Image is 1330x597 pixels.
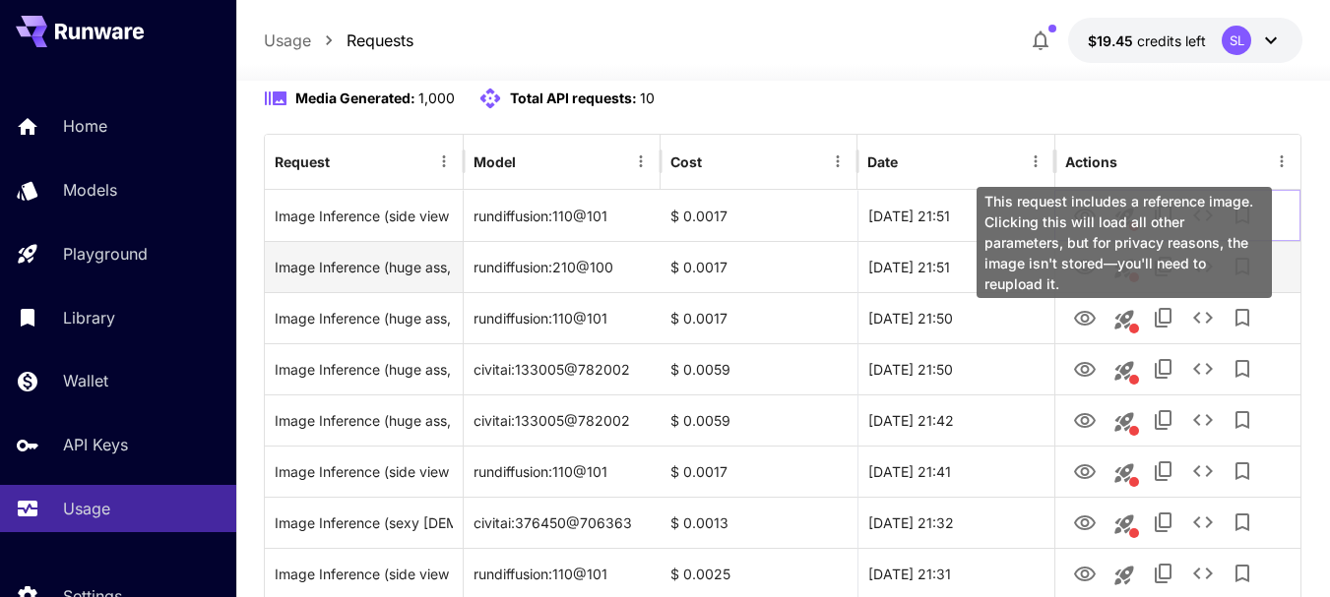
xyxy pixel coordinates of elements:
div: 23 Sep, 2025 21:42 [857,394,1054,446]
button: Add to library [1223,503,1262,542]
span: 10 [640,90,655,106]
button: See details [1183,554,1223,593]
span: $19.45 [1088,32,1137,49]
p: Usage [63,497,110,520]
div: $19.45339 [1088,30,1206,51]
div: Click to copy prompt [275,242,453,292]
div: 23 Sep, 2025 21:41 [857,446,1054,497]
button: Sort [332,148,359,175]
button: Launch in playground [1105,556,1144,595]
div: $ 0.0013 [661,497,857,548]
button: Copy TaskUUID [1144,298,1183,337]
div: 23 Sep, 2025 21:51 [857,241,1054,292]
p: Wallet [63,369,108,392]
div: civitai:133005@782002 [464,394,661,446]
button: This request includes a reference image. Clicking this will load all other parameters, but for pr... [1105,453,1144,493]
span: credits left [1137,32,1206,49]
div: $ 0.0059 [661,343,857,394]
button: Copy TaskUUID [1144,554,1183,593]
button: View [1065,399,1105,440]
div: Cost [670,153,702,170]
button: View [1065,450,1105,491]
div: $ 0.0017 [661,446,857,497]
div: Click to copy prompt [275,498,453,548]
button: Add to library [1223,349,1262,388]
div: Model [474,153,516,170]
div: Date [867,153,898,170]
button: See details [1183,298,1223,337]
button: This request includes a reference image. Clicking this will load all other parameters, but for pr... [1105,505,1144,544]
div: $ 0.0059 [661,394,857,446]
button: Sort [518,148,545,175]
button: This request includes a reference image. Clicking this will load all other parameters, but for pr... [1105,402,1144,442]
span: Total API requests: [510,90,637,106]
p: API Keys [63,433,128,456]
div: 23 Sep, 2025 21:50 [857,343,1054,394]
button: Copy TaskUUID [1144,349,1183,388]
a: Usage [264,29,311,52]
button: View [1065,553,1105,593]
div: rundiffusion:110@101 [464,446,661,497]
div: rundiffusion:110@101 [464,292,661,343]
button: Add to library [1223,451,1262,491]
a: Requests [347,29,413,52]
div: civitai:376450@706363 [464,497,661,548]
button: Add to library [1223,298,1262,337]
button: See details [1183,400,1223,440]
button: Copy TaskUUID [1144,503,1183,542]
button: Menu [824,148,852,175]
div: Actions [1065,153,1117,170]
button: See details [1183,349,1223,388]
div: Click to copy prompt [275,293,453,343]
p: Models [63,178,117,202]
button: Menu [627,148,655,175]
button: Add to library [1223,400,1262,440]
button: View [1065,348,1105,388]
button: Copy TaskUUID [1144,400,1183,440]
div: rundiffusion:210@100 [464,241,661,292]
button: See details [1183,503,1223,542]
button: Menu [430,148,458,175]
button: $19.45339SL [1068,18,1302,63]
div: $ 0.0017 [661,292,857,343]
div: Click to copy prompt [275,447,453,497]
button: This request includes a reference image. Clicking this will load all other parameters, but for pr... [1105,351,1144,390]
div: 23 Sep, 2025 21:32 [857,497,1054,548]
div: $ 0.0017 [661,241,857,292]
button: View [1065,502,1105,542]
span: 1,000 [418,90,455,106]
button: Copy TaskUUID [1144,451,1183,491]
div: Click to copy prompt [275,191,453,241]
div: Click to copy prompt [275,344,453,394]
button: Sort [704,148,731,175]
button: This request includes a reference image. Clicking this will load all other parameters, but for pr... [1105,300,1144,339]
button: View [1065,297,1105,337]
p: Library [63,306,115,329]
nav: breadcrumb [264,29,413,52]
button: Menu [1022,148,1049,175]
div: Request [275,153,330,170]
div: Click to copy prompt [275,395,453,446]
p: Playground [63,242,148,266]
div: 23 Sep, 2025 21:50 [857,292,1054,343]
button: See details [1183,451,1223,491]
button: Menu [1268,148,1296,175]
div: This request includes a reference image. Clicking this will load all other parameters, but for pr... [977,187,1272,298]
div: SL [1222,26,1251,55]
button: Sort [900,148,927,175]
div: civitai:133005@782002 [464,343,661,394]
div: $ 0.0017 [661,190,857,241]
span: Media Generated: [295,90,415,106]
div: rundiffusion:110@101 [464,190,661,241]
div: 23 Sep, 2025 21:51 [857,190,1054,241]
p: Home [63,114,107,138]
button: Add to library [1223,554,1262,593]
